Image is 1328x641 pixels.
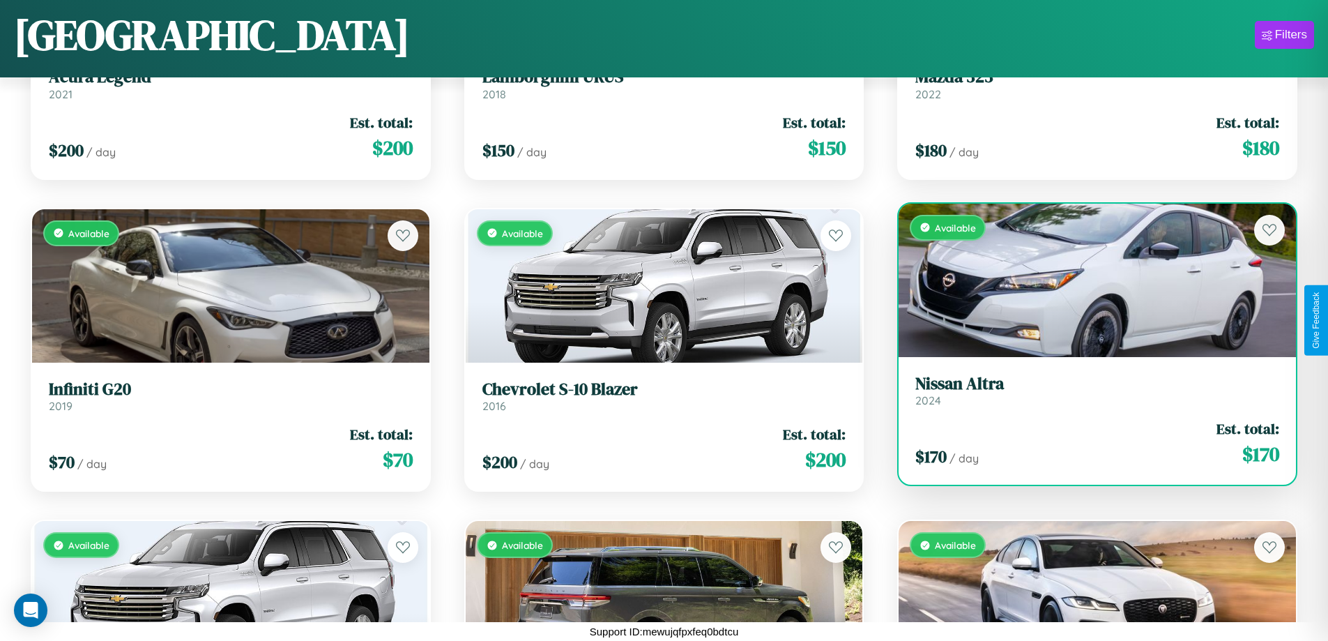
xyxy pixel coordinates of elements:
span: $ 180 [1242,134,1279,162]
span: Available [935,539,976,551]
span: Est. total: [350,112,413,133]
span: / day [949,451,979,465]
a: Infiniti G202019 [49,379,413,414]
span: Available [502,227,543,239]
span: Available [935,222,976,234]
p: Support ID: mewujqfpxfeq0bdtcu [590,622,738,641]
span: $ 150 [808,134,846,162]
span: / day [77,457,107,471]
h3: Acura Legend [49,67,413,87]
span: Est. total: [783,424,846,444]
h3: Mazda 323 [915,67,1279,87]
span: $ 170 [915,445,947,468]
span: $ 70 [49,451,75,474]
div: Give Feedback [1311,292,1321,349]
span: $ 150 [482,139,514,162]
span: Available [68,539,109,551]
a: Nissan Altra2024 [915,374,1279,408]
button: Filters [1255,21,1314,49]
h3: Nissan Altra [915,374,1279,394]
span: 2021 [49,87,72,101]
span: $ 200 [372,134,413,162]
span: $ 70 [383,446,413,474]
span: / day [520,457,549,471]
a: Lamborghini URUS2018 [482,67,846,101]
div: Filters [1275,28,1307,42]
span: Est. total: [350,424,413,444]
div: Open Intercom Messenger [14,594,47,627]
h1: [GEOGRAPHIC_DATA] [14,6,410,63]
span: $ 200 [49,139,84,162]
a: Mazda 3232022 [915,67,1279,101]
span: Available [68,227,109,239]
h3: Infiniti G20 [49,379,413,400]
span: 2019 [49,399,72,413]
span: Available [502,539,543,551]
span: $ 200 [805,446,846,474]
h3: Lamborghini URUS [482,67,846,87]
span: $ 200 [482,451,517,474]
span: Est. total: [1216,112,1279,133]
span: Est. total: [1216,418,1279,439]
span: 2016 [482,399,506,413]
span: / day [949,145,979,159]
span: $ 180 [915,139,947,162]
span: Est. total: [783,112,846,133]
h3: Chevrolet S-10 Blazer [482,379,846,400]
span: $ 170 [1242,440,1279,468]
span: / day [517,145,547,159]
a: Chevrolet S-10 Blazer2016 [482,379,846,414]
span: 2018 [482,87,506,101]
span: 2022 [915,87,941,101]
span: 2024 [915,393,941,407]
span: / day [86,145,116,159]
a: Acura Legend2021 [49,67,413,101]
